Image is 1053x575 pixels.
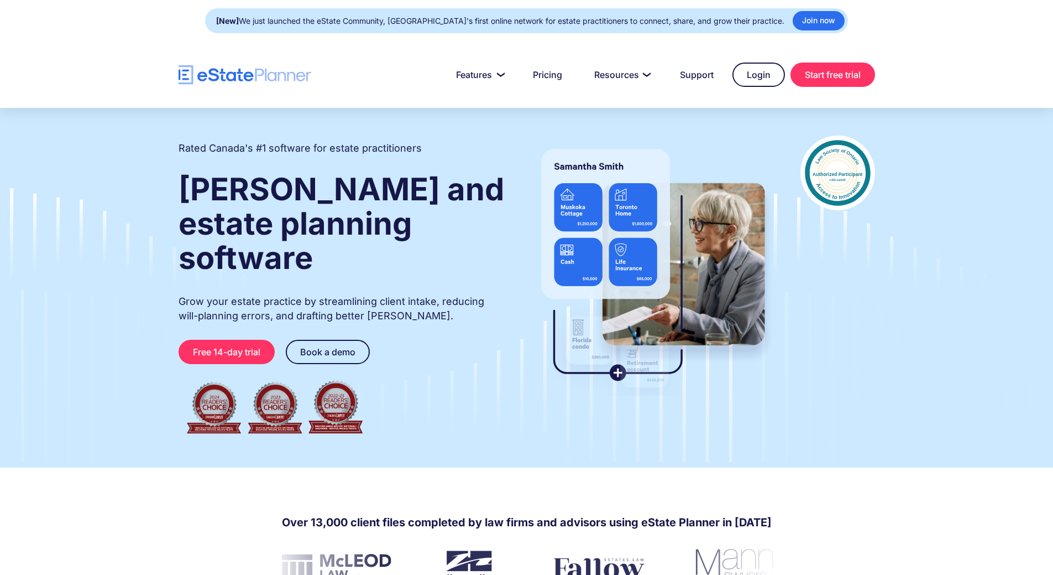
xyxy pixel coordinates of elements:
a: Resources [581,64,661,86]
a: home [179,65,311,85]
a: Join now [793,11,845,30]
strong: [PERSON_NAME] and estate planning software [179,170,504,277]
a: Features [443,64,514,86]
h2: Rated Canada's #1 software for estate practitioners [179,141,422,156]
a: Start free trial [790,63,875,87]
p: Grow your estate practice by streamlining client intake, reducing will-planning errors, and draft... [179,294,506,323]
img: estate planner showing wills to their clients, using eState Planner, a leading estate planning so... [528,136,778,396]
a: Pricing [520,64,575,86]
a: Free 14-day trial [179,340,275,364]
h4: Over 13,000 client files completed by law firms and advisors using eState Planner in [DATE] [282,515,772,530]
a: Login [732,63,785,87]
div: We just launched the eState Community, [GEOGRAPHIC_DATA]'s first online network for estate practi... [216,13,784,29]
a: Support [667,64,727,86]
a: Book a demo [286,340,370,364]
strong: [New] [216,16,239,25]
